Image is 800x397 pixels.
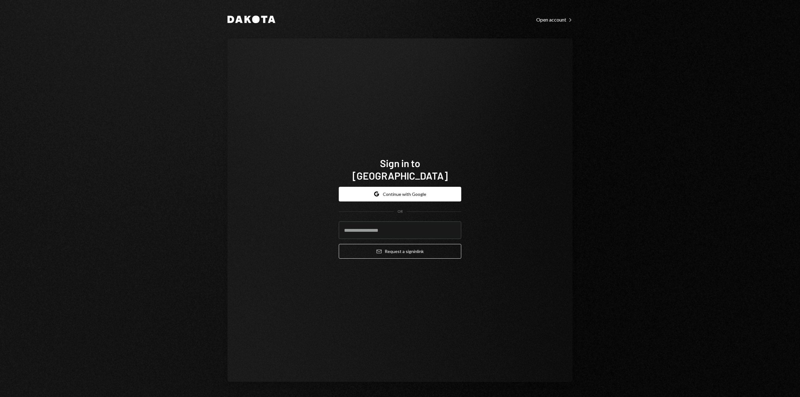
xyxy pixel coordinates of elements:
[339,187,461,201] button: Continue with Google
[536,17,572,23] div: Open account
[536,16,572,23] a: Open account
[339,157,461,182] h1: Sign in to [GEOGRAPHIC_DATA]
[339,244,461,259] button: Request a signinlink
[397,209,403,214] div: OR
